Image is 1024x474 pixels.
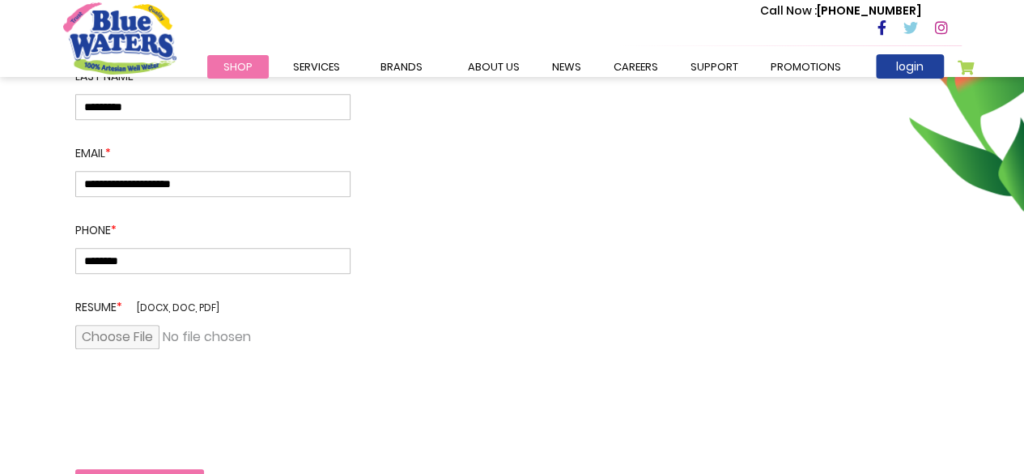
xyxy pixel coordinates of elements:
label: Phone [75,197,351,248]
span: Shop [223,59,253,75]
label: Resume [75,274,351,325]
a: careers [597,55,674,79]
a: about us [452,55,536,79]
span: [docx, doc, pdf] [137,301,219,314]
a: store logo [63,2,176,74]
span: Brands [380,59,423,75]
span: Call Now : [760,2,817,19]
a: support [674,55,754,79]
a: Promotions [754,55,857,79]
label: Email [75,120,351,171]
a: login [876,54,944,79]
p: [PHONE_NUMBER] [760,2,921,19]
iframe: reCAPTCHA [75,398,321,461]
span: Services [293,59,340,75]
a: News [536,55,597,79]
